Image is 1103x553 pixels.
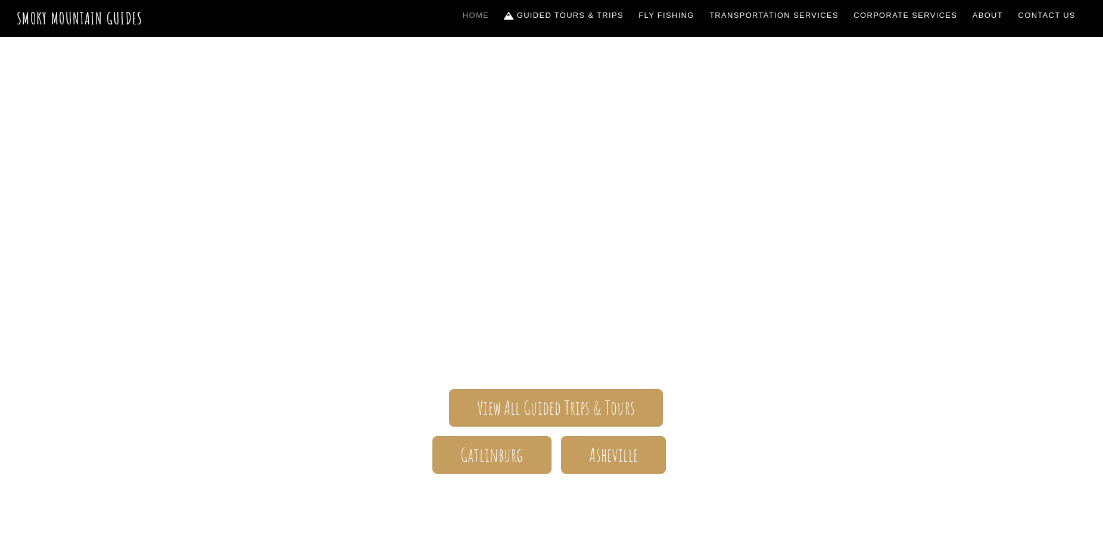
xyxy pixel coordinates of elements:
a: Gatlinburg [432,436,551,474]
a: Transportation Services [705,3,843,28]
span: Asheville [589,449,637,461]
a: Home [458,3,494,28]
a: About [968,3,1008,28]
a: Asheville [561,436,666,474]
a: Contact Us [1014,3,1080,28]
a: Smoky Mountain Guides [17,8,143,28]
a: Fly Fishing [634,3,699,28]
a: Corporate Services [849,3,962,28]
span: The ONLY one-stop, full Service Guide Company for the Gatlinburg and [GEOGRAPHIC_DATA] side of th... [206,262,897,353]
a: View All Guided Trips & Tours [449,389,663,427]
span: View All Guided Trips & Tours [477,402,635,414]
h1: Your adventure starts here. [206,493,897,521]
span: Gatlinburg [460,449,524,461]
a: Guided Tours & Trips [500,3,628,28]
span: Smoky Mountain Guides [206,202,897,262]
